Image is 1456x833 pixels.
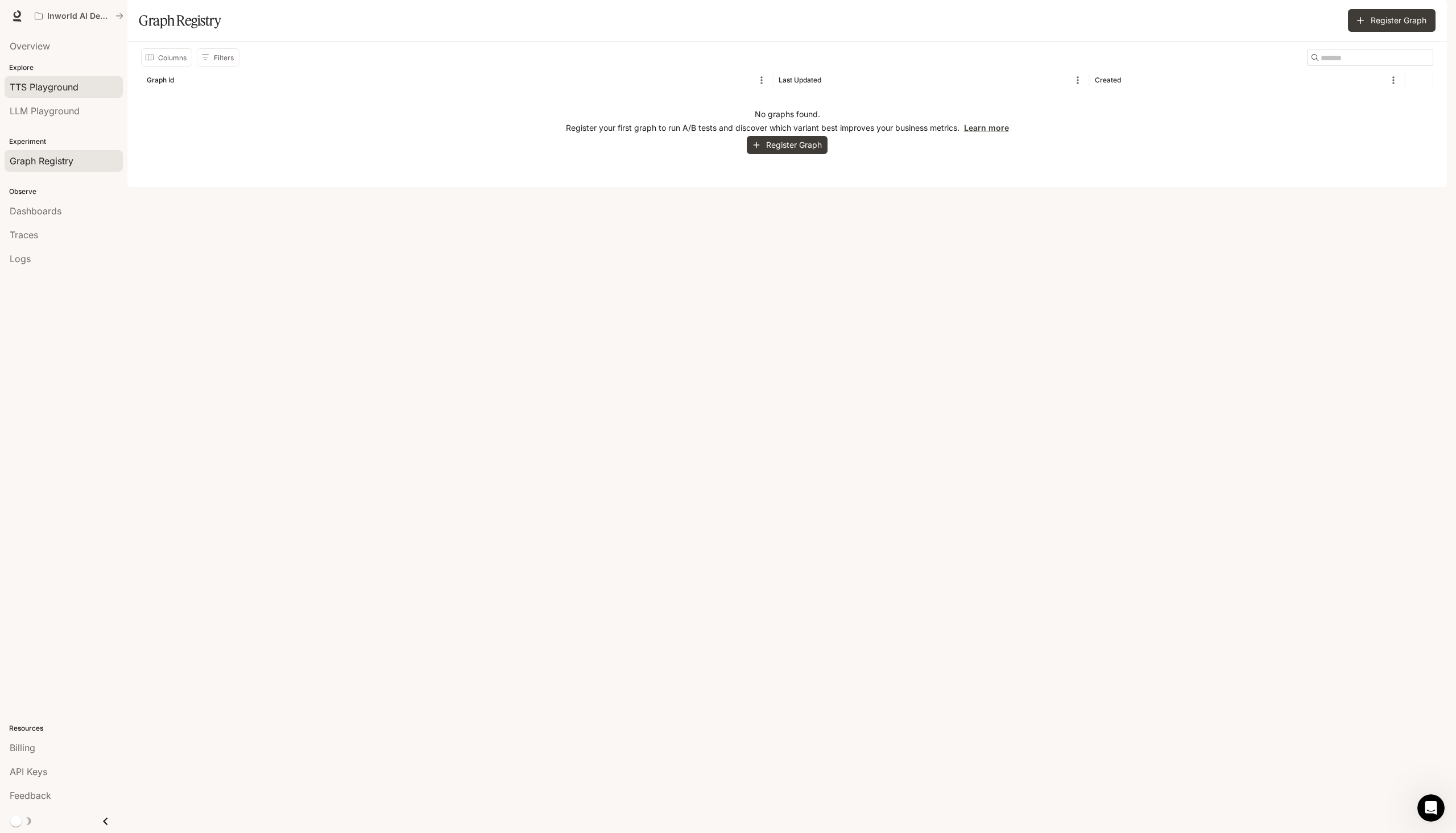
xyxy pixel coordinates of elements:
[30,5,129,27] button: All workspaces
[139,9,221,32] h1: Graph Registry
[1095,76,1121,84] div: Created
[755,109,820,120] p: No graphs found.
[566,122,1009,134] p: Register your first graph to run A/B tests and discover which variant best improves your business...
[175,72,192,89] button: Sort
[1417,794,1445,822] iframe: Intercom live chat
[747,136,828,155] button: Register Graph
[1385,72,1402,89] button: Menu
[779,76,821,84] div: Last Updated
[197,48,239,67] button: Show filters
[1069,72,1086,89] button: Menu
[1348,9,1436,32] button: Register Graph
[964,123,1009,132] a: Learn more
[753,72,770,89] button: Menu
[822,72,839,89] button: Sort
[141,48,192,67] button: Select columns
[147,76,174,84] div: Graph Id
[47,11,111,21] p: Inworld AI Demos
[1122,72,1139,89] button: Sort
[1307,49,1433,66] div: Search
